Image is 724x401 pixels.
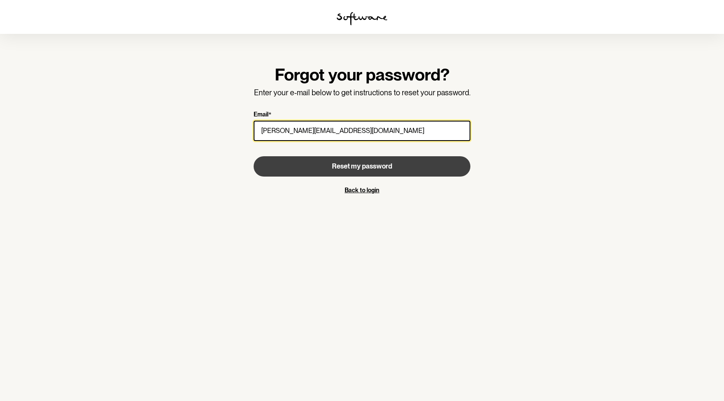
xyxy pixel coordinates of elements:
p: Enter your e-mail below to get instructions to reset your password. [254,88,470,97]
a: Back to login [345,187,379,194]
h1: Forgot your password? [254,64,470,85]
img: software logo [337,12,387,25]
button: Reset my password [254,156,470,177]
span: Reset my password [332,162,392,170]
p: Email [254,111,268,119]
